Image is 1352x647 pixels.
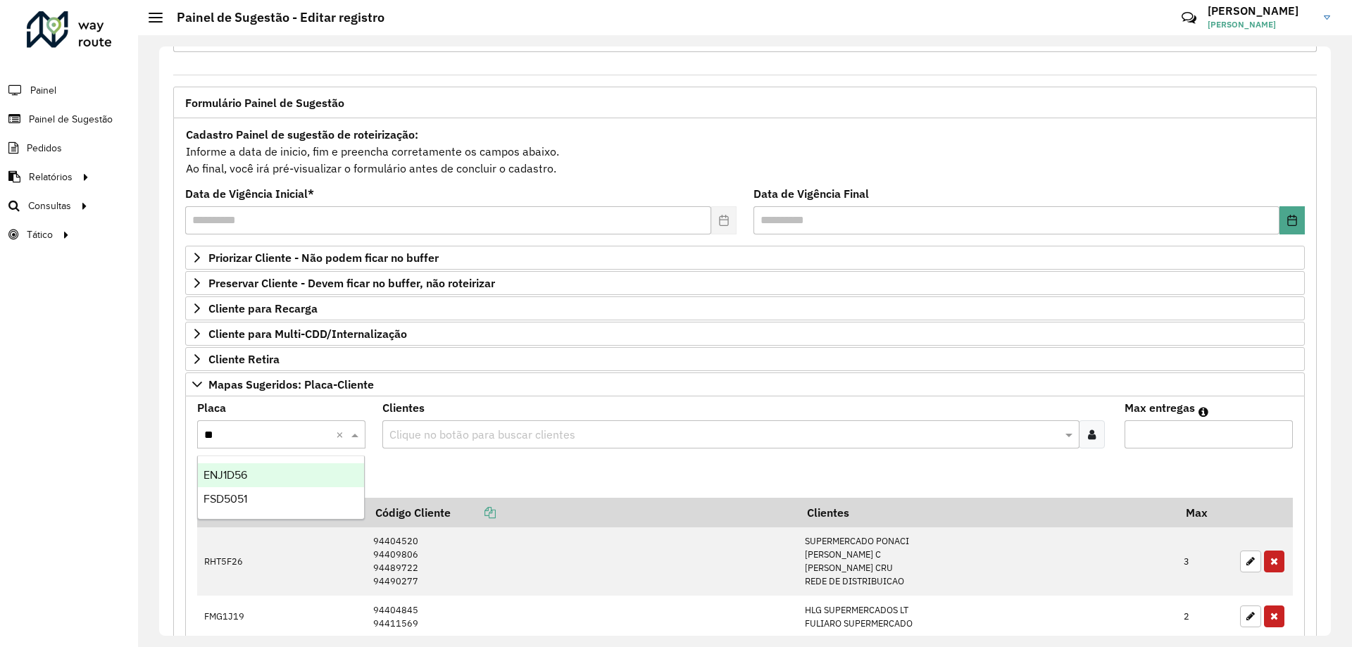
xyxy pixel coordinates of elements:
div: Informe a data de inicio, fim e preencha corretamente os campos abaixo. Ao final, você irá pré-vi... [185,125,1305,177]
a: Priorizar Cliente - Não podem ficar no buffer [185,246,1305,270]
a: Copiar [451,505,496,520]
span: ENJ1D56 [204,469,247,481]
span: Clear all [336,426,348,443]
ng-dropdown-panel: Options list [197,456,365,520]
span: Relatórios [29,170,73,184]
span: Cliente para Recarga [208,303,318,314]
label: Data de Vigência Final [753,185,869,202]
span: Cliente para Multi-CDD/Internalização [208,328,407,339]
label: Data de Vigência Inicial [185,185,314,202]
a: Cliente para Multi-CDD/Internalização [185,322,1305,346]
td: 3 [1177,527,1233,596]
span: Consultas [28,199,71,213]
label: Placa [197,399,226,416]
td: 94404520 94409806 94489722 94490277 [366,527,798,596]
label: Max entregas [1125,399,1195,416]
span: Pedidos [27,141,62,156]
span: Painel de Sugestão [29,112,113,127]
em: Máximo de clientes que serão colocados na mesma rota com os clientes informados [1198,406,1208,417]
span: Painel [30,83,56,98]
a: Preservar Cliente - Devem ficar no buffer, não roteirizar [185,271,1305,295]
span: Mapas Sugeridos: Placa-Cliente [208,379,374,390]
span: Priorizar Cliente - Não podem ficar no buffer [208,252,439,263]
td: 2 [1177,596,1233,637]
button: Choose Date [1279,206,1305,234]
span: FSD5051 [204,493,247,505]
span: Preservar Cliente - Devem ficar no buffer, não roteirizar [208,277,495,289]
a: Cliente para Recarga [185,296,1305,320]
td: RHT5F26 [197,527,366,596]
th: Clientes [798,498,1177,527]
label: Clientes [382,399,425,416]
h3: [PERSON_NAME] [1208,4,1313,18]
td: FMG1J19 [197,596,366,637]
td: SUPERMERCADO PONACI [PERSON_NAME] C [PERSON_NAME] CRU REDE DE DISTRIBUICAO [798,527,1177,596]
span: Cliente Retira [208,353,280,365]
td: HLG SUPERMERCADOS LT FULIARO SUPERMERCADO [798,596,1177,637]
span: Tático [27,227,53,242]
h2: Painel de Sugestão - Editar registro [163,10,384,25]
strong: Cadastro Painel de sugestão de roteirização: [186,127,418,142]
a: Contato Rápido [1174,3,1204,33]
th: Max [1177,498,1233,527]
span: [PERSON_NAME] [1208,18,1313,31]
span: Formulário Painel de Sugestão [185,97,344,108]
a: Mapas Sugeridos: Placa-Cliente [185,372,1305,396]
a: Cliente Retira [185,347,1305,371]
th: Código Cliente [366,498,798,527]
td: 94404845 94411569 [366,596,798,637]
